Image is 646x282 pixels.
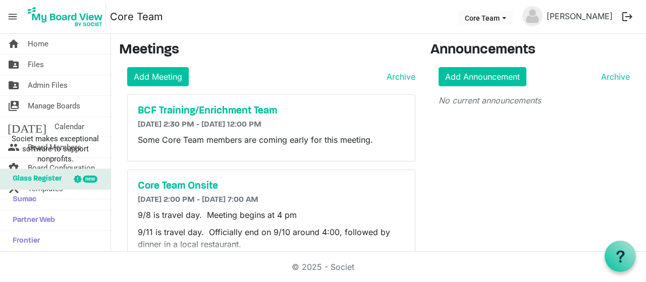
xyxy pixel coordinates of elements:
[110,7,163,27] a: Core Team
[8,117,46,137] span: [DATE]
[55,117,84,137] span: Calendar
[138,226,405,250] p: 9/11 is travel day. Officially end on 9/10 around 4:00, followed by dinner in a local restaurant.
[458,11,513,25] button: Core Team dropdownbutton
[8,75,20,95] span: folder_shared
[3,7,22,26] span: menu
[292,262,354,272] a: © 2025 - Societ
[617,6,638,27] button: logout
[28,34,48,54] span: Home
[28,54,44,75] span: Files
[138,105,405,117] a: BCF Training/Enrichment Team
[8,54,20,75] span: folder_shared
[25,4,106,29] img: My Board View Logo
[430,42,638,59] h3: Announcements
[543,6,617,26] a: [PERSON_NAME]
[597,71,630,83] a: Archive
[138,180,405,192] a: Core Team Onsite
[8,231,40,251] span: Frontier
[28,75,68,95] span: Admin Files
[25,4,110,29] a: My Board View Logo
[8,190,36,210] span: Sumac
[138,120,405,130] h6: [DATE] 2:30 PM - [DATE] 12:00 PM
[8,210,55,231] span: Partner Web
[138,209,405,221] p: 9/8 is travel day. Meeting begins at 4 pm
[83,176,97,183] div: new
[8,96,20,116] span: switch_account
[138,134,405,146] p: Some Core Team members are coming early for this meeting.
[439,67,526,86] a: Add Announcement
[127,67,189,86] a: Add Meeting
[8,169,62,189] span: Glass Register
[138,195,405,205] h6: [DATE] 2:00 PM - [DATE] 7:00 AM
[119,42,415,59] h3: Meetings
[5,134,106,164] span: Societ makes exceptional software to support nonprofits.
[28,96,80,116] span: Manage Boards
[8,34,20,54] span: home
[383,71,415,83] a: Archive
[439,94,630,106] p: No current announcements
[522,6,543,26] img: no-profile-picture.svg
